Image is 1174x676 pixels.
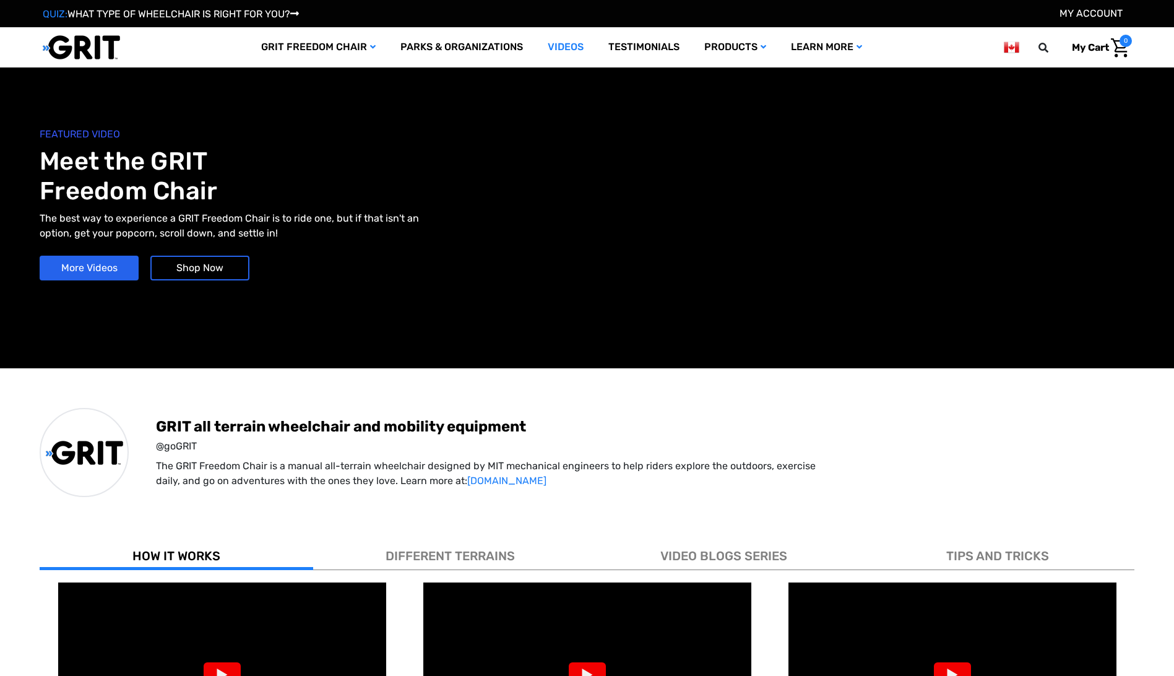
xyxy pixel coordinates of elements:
[40,211,423,241] p: The best way to experience a GRIT Freedom Chair is to ride one, but if that isn't an option, get ...
[1111,38,1129,58] img: Cart
[43,8,67,20] span: QUIZ:
[156,459,841,488] p: The GRIT Freedom Chair is a manual all-terrain wheelchair designed by MIT mechanical engineers to...
[779,27,874,67] a: Learn More
[40,256,139,280] a: More Videos
[150,256,249,280] a: Shop Now
[386,548,515,563] span: DIFFERENT TERRAINS
[43,8,299,20] a: QUIZ:WHAT TYPE OF WHEELCHAIR IS RIGHT FOR YOU?
[596,27,692,67] a: Testimonials
[1120,35,1132,47] span: 0
[132,548,220,563] span: HOW IT WORKS
[1060,7,1123,19] a: Account
[660,548,787,563] span: VIDEO BLOGS SERIES
[40,127,587,142] span: FEATURED VIDEO
[1044,35,1063,61] input: Search
[43,35,120,60] img: GRIT All-Terrain Wheelchair and Mobility Equipment
[46,440,123,466] img: GRIT All-Terrain Wheelchair and Mobility Equipment
[156,417,1134,436] span: GRIT all terrain wheelchair and mobility equipment
[388,27,535,67] a: Parks & Organizations
[946,548,1049,563] span: TIPS AND TRICKS
[467,475,546,487] a: [DOMAIN_NAME]
[535,27,596,67] a: Videos
[1063,35,1132,61] a: Cart with 0 items
[593,108,1128,324] iframe: YouTube video player
[40,147,587,206] h1: Meet the GRIT Freedom Chair
[156,439,1134,454] span: @goGRIT
[1004,40,1019,55] img: ca.png
[249,27,388,67] a: GRIT Freedom Chair
[1072,41,1109,53] span: My Cart
[692,27,779,67] a: Products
